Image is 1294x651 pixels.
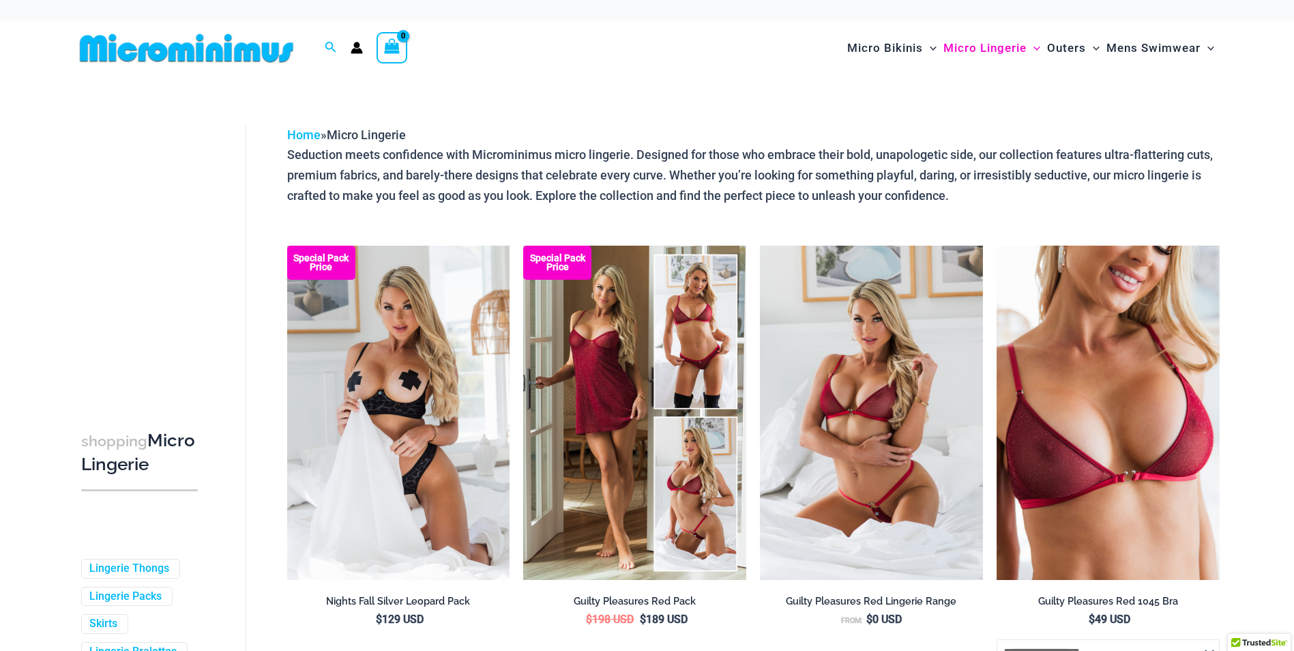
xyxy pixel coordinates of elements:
span: Menu Toggle [1086,31,1100,66]
a: Guilty Pleasures Red 1045 Bra [997,595,1220,613]
span: Menu Toggle [1027,31,1040,66]
bdi: 49 USD [1089,613,1130,626]
a: Account icon link [351,42,363,54]
bdi: 198 USD [586,613,634,626]
span: » [287,128,406,142]
bdi: 129 USD [376,613,424,626]
a: Guilty Pleasures Red Collection Pack F Guilty Pleasures Red Collection Pack BGuilty Pleasures Red... [523,246,746,580]
img: Guilty Pleasures Red 1045 Bra 01 [997,246,1220,580]
span: shopping [81,433,147,450]
span: Micro Lingerie [943,31,1027,66]
a: Guilty Pleasures Red Lingerie Range [760,595,983,613]
span: $ [866,613,872,626]
a: Search icon link [325,40,337,57]
a: Guilty Pleasures Red 1045 Bra 689 Micro 05Guilty Pleasures Red 1045 Bra 689 Micro 06Guilty Pleasu... [760,246,983,580]
span: Mens Swimwear [1106,31,1201,66]
a: Nights Fall Silver Leopard Pack [287,595,510,613]
a: Micro LingerieMenu ToggleMenu Toggle [940,27,1044,69]
img: Guilty Pleasures Red 1045 Bra 689 Micro 05 [760,246,983,580]
span: Micro Lingerie [327,128,406,142]
span: Outers [1047,31,1086,66]
a: Skirts [89,617,117,631]
iframe: TrustedSite Certified [81,114,204,387]
a: Lingerie Packs [89,590,162,604]
a: Micro BikinisMenu ToggleMenu Toggle [844,27,940,69]
span: $ [376,613,382,626]
a: View Shopping Cart, empty [377,32,408,63]
span: Menu Toggle [923,31,937,66]
a: Guilty Pleasures Red 1045 Bra 01Guilty Pleasures Red 1045 Bra 02Guilty Pleasures Red 1045 Bra 02 [997,246,1220,580]
span: $ [1089,613,1095,626]
h2: Guilty Pleasures Red Pack [523,595,746,608]
bdi: 189 USD [640,613,688,626]
a: OutersMenu ToggleMenu Toggle [1044,27,1103,69]
a: Home [287,128,321,142]
a: Nights Fall Silver Leopard 1036 Bra 6046 Thong 09v2 Nights Fall Silver Leopard 1036 Bra 6046 Thon... [287,246,510,580]
span: From: [841,616,863,625]
nav: Site Navigation [842,25,1220,71]
a: Lingerie Thongs [89,562,169,576]
img: MM SHOP LOGO FLAT [74,33,299,63]
span: Menu Toggle [1201,31,1214,66]
p: Seduction meets confidence with Microminimus micro lingerie. Designed for those who embrace their... [287,145,1220,205]
h3: Micro Lingerie [81,429,198,476]
h2: Guilty Pleasures Red Lingerie Range [760,595,983,608]
span: Micro Bikinis [847,31,923,66]
a: Guilty Pleasures Red Pack [523,595,746,613]
img: Nights Fall Silver Leopard 1036 Bra 6046 Thong 09v2 [287,246,510,580]
span: $ [586,613,592,626]
h2: Guilty Pleasures Red 1045 Bra [997,595,1220,608]
span: $ [640,613,646,626]
b: Special Pack Price [523,254,591,272]
a: Mens SwimwearMenu ToggleMenu Toggle [1103,27,1218,69]
img: Guilty Pleasures Red Collection Pack F [523,246,746,580]
bdi: 0 USD [866,613,902,626]
b: Special Pack Price [287,254,355,272]
h2: Nights Fall Silver Leopard Pack [287,595,510,608]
